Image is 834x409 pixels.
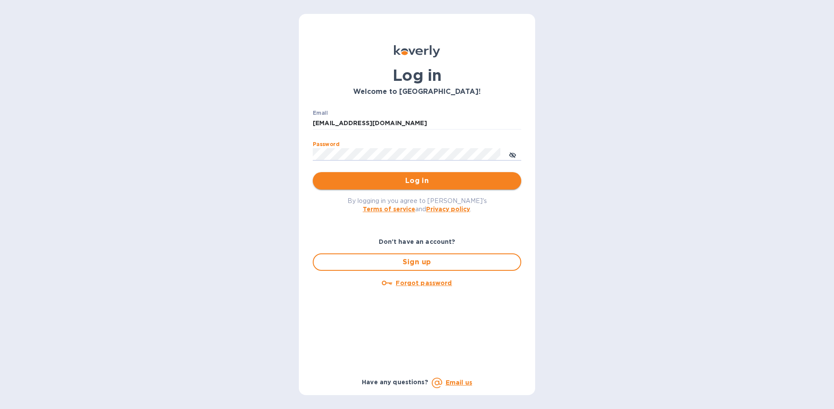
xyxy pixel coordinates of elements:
[313,142,339,147] label: Password
[347,197,487,213] span: By logging in you agree to [PERSON_NAME]'s and .
[379,238,456,245] b: Don't have an account?
[320,176,514,186] span: Log in
[446,379,472,386] a: Email us
[394,45,440,57] img: Koverly
[313,110,328,116] label: Email
[321,257,513,267] span: Sign up
[313,172,521,190] button: Log in
[363,206,415,213] a: Terms of service
[313,253,521,271] button: Sign up
[313,88,521,96] h3: Welcome to [GEOGRAPHIC_DATA]!
[396,279,452,286] u: Forgot password
[313,117,521,130] input: Enter email address
[313,66,521,84] h1: Log in
[362,379,428,386] b: Have any questions?
[426,206,470,213] a: Privacy policy
[504,146,521,163] button: toggle password visibility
